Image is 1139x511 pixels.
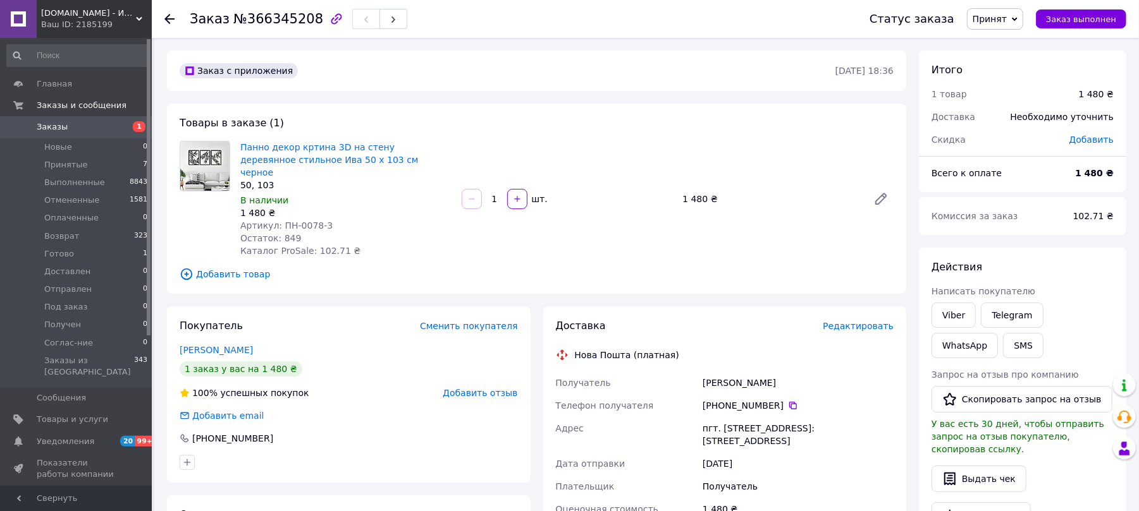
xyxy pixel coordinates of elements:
[556,481,615,491] span: Плательщик
[44,212,99,224] span: Оплаченные
[180,117,284,129] span: Товары в заказе (1)
[178,409,266,422] div: Добавить email
[44,301,87,313] span: Под заказ
[700,475,896,498] div: Получатель
[37,78,72,90] span: Главная
[44,159,88,171] span: Принятые
[143,319,147,330] span: 0
[932,370,1079,380] span: Запрос на отзыв про компанию
[932,89,967,99] span: 1 товар
[1079,88,1114,100] div: 1 480 ₴
[700,417,896,452] div: пгт. [STREET_ADDRESS]: [STREET_ADDRESS]
[932,135,966,145] span: Скидка
[443,388,517,398] span: Добавить отзыв
[973,14,1007,24] span: Принят
[44,248,74,260] span: Готово
[932,386,1112,412] button: Скопировать запрос на отзыв
[703,399,894,412] div: [PHONE_NUMBER]
[143,141,147,153] span: 0
[143,266,147,277] span: 0
[932,286,1035,296] span: Написать покупателю
[44,337,93,349] span: Соглас-ние
[6,44,149,67] input: Поиск
[191,432,274,445] div: [PHONE_NUMBER]
[41,8,136,19] span: BEST.CO.UA - Интернет-магазин настенных часов
[37,457,117,480] span: Показатели работы компании
[37,392,86,404] span: Сообщения
[143,212,147,224] span: 0
[130,195,147,206] span: 1581
[37,414,108,425] span: Товары и услуги
[37,436,94,447] span: Уведомления
[700,452,896,475] div: [DATE]
[823,321,894,331] span: Редактировать
[44,319,81,330] span: Получен
[1003,103,1121,131] div: Необходимо уточнить
[420,321,517,331] span: Сменить покупателя
[120,436,135,447] span: 20
[41,19,152,30] div: Ваш ID: 2185199
[135,436,156,447] span: 99+
[44,195,99,206] span: Отмененные
[240,195,288,205] span: В наличии
[240,246,360,256] span: Каталог ProSale: 102.71 ₴
[192,388,218,398] span: 100%
[1075,168,1114,178] b: 1 480 ₴
[932,466,1026,492] button: Выдать чек
[529,193,549,205] div: шт.
[1003,333,1044,358] button: SMS
[700,371,896,394] div: [PERSON_NAME]
[1046,15,1116,24] span: Заказ выполнен
[1069,135,1114,145] span: Добавить
[44,355,134,378] span: Заказы из [GEOGRAPHIC_DATA]
[932,419,1104,454] span: У вас есть 30 дней, чтобы отправить запрос на отзыв покупателю, скопировав ссылку.
[932,211,1018,221] span: Комиссия за заказ
[133,121,145,132] span: 1
[932,303,976,328] a: Viber
[240,207,452,219] div: 1 480 ₴
[164,13,175,25] div: Вернуться назад
[677,190,863,208] div: 1 480 ₴
[556,378,611,388] span: Получатель
[143,284,147,295] span: 0
[240,179,452,191] div: 50, 103
[240,142,419,177] a: Панно декор кртина 3D на стену деревянное стильное Ива 50 х 103 см черное
[143,159,147,171] span: 7
[143,248,147,260] span: 1
[180,320,243,332] span: Покупатель
[180,361,302,376] div: 1 заказ у вас на 1 480 ₴
[1073,211,1114,221] span: 102.71 ₴
[44,266,90,277] span: Доставлен
[932,168,1002,178] span: Всего к оплате
[180,267,894,281] span: Добавить товар
[556,320,606,332] span: Доставка
[44,177,105,188] span: Выполненные
[191,409,266,422] div: Добавить email
[870,13,954,25] div: Статус заказа
[143,337,147,349] span: 0
[44,284,92,295] span: Отправлен
[134,231,147,242] span: 323
[44,231,79,242] span: Возврат
[981,303,1043,328] a: Telegram
[932,261,982,273] span: Действия
[130,177,147,188] span: 8843
[37,100,126,111] span: Заказы и сообщения
[932,333,998,358] a: WhatsApp
[134,355,147,378] span: 343
[868,186,894,212] a: Редактировать
[180,387,309,399] div: успешных покупок
[556,423,584,433] span: Адрес
[240,220,333,231] span: Артикул: ПН-0078-3
[240,233,302,243] span: Остаток: 849
[180,63,298,78] div: Заказ с приложения
[835,66,894,76] time: [DATE] 18:36
[932,112,975,122] span: Доставка
[180,345,253,355] a: [PERSON_NAME]
[932,64,963,76] span: Итого
[233,11,323,27] span: №366345208
[190,11,230,27] span: Заказ
[572,349,682,361] div: Нова Пошта (платная)
[180,141,230,191] img: Панно декор кртина 3D на стену деревянное стильное Ива 50 х 103 см черное
[44,141,72,153] span: Новые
